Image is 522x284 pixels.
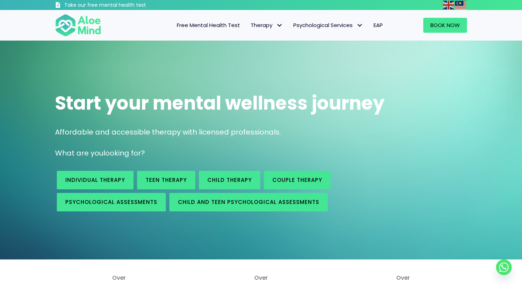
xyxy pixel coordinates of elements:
[354,20,365,31] span: Psychological Services: submenu
[55,274,183,282] span: Over
[339,274,467,282] span: Over
[272,176,322,184] span: Couple therapy
[110,18,388,33] nav: Menu
[55,2,184,10] a: Take our free mental health test
[455,1,466,9] img: ms
[197,274,325,282] span: Over
[65,198,157,206] span: Psychological assessments
[443,1,455,9] a: English
[199,171,260,189] a: Child Therapy
[178,198,319,206] span: Child and Teen Psychological assessments
[423,18,467,33] a: Book Now
[146,176,187,184] span: Teen Therapy
[55,148,103,158] span: What are you
[293,21,363,29] span: Psychological Services
[65,176,125,184] span: Individual therapy
[430,21,460,29] span: Book Now
[496,259,512,275] a: Whatsapp
[374,21,383,29] span: EAP
[288,18,368,33] a: Psychological ServicesPsychological Services: submenu
[443,1,454,9] img: en
[169,193,328,211] a: Child and Teen Psychological assessments
[251,21,283,29] span: Therapy
[172,18,245,33] a: Free Mental Health Test
[245,18,288,33] a: TherapyTherapy: submenu
[264,171,331,189] a: Couple therapy
[368,18,388,33] a: EAP
[55,90,385,116] span: Start your mental wellness journey
[64,2,184,9] h3: Take our free mental health test
[103,148,145,158] span: looking for?
[274,20,284,31] span: Therapy: submenu
[57,193,166,211] a: Psychological assessments
[177,21,240,29] span: Free Mental Health Test
[57,171,134,189] a: Individual therapy
[455,1,467,9] a: Malay
[207,176,252,184] span: Child Therapy
[55,127,467,137] p: Affordable and accessible therapy with licensed professionals.
[55,14,101,37] img: Aloe mind Logo
[137,171,195,189] a: Teen Therapy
